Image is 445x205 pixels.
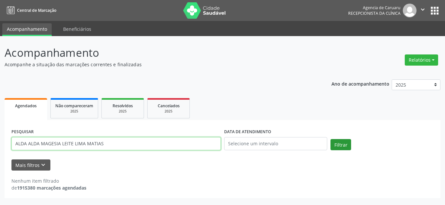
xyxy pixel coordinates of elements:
[113,103,133,109] span: Resolvidos
[17,185,86,191] strong: 1915380 marcações agendadas
[2,23,52,36] a: Acompanhamento
[5,5,56,16] a: Central de Marcação
[55,103,93,109] span: Não compareceram
[405,54,438,66] button: Relatórios
[331,79,389,88] p: Ano de acompanhamento
[11,137,221,150] input: Nome, código do beneficiário ou CPF
[152,109,185,114] div: 2025
[5,61,310,68] p: Acompanhe a situação das marcações correntes e finalizadas
[224,137,327,150] input: Selecione um intervalo
[17,8,56,13] span: Central de Marcação
[5,45,310,61] p: Acompanhamento
[158,103,180,109] span: Cancelados
[15,103,37,109] span: Agendados
[224,127,271,137] label: DATA DE ATENDIMENTO
[59,23,96,35] a: Beneficiários
[330,139,351,150] button: Filtrar
[40,161,47,169] i: keyboard_arrow_down
[348,10,400,16] span: Recepcionista da clínica
[11,184,86,191] div: de
[55,109,93,114] div: 2025
[106,109,139,114] div: 2025
[11,177,86,184] div: Nenhum item filtrado
[429,5,440,16] button: apps
[419,6,426,13] i: 
[417,4,429,17] button: 
[348,5,400,10] div: Agencia de Caruaru
[11,159,50,171] button: Mais filtroskeyboard_arrow_down
[403,4,417,17] img: img
[11,127,34,137] label: PESQUISAR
